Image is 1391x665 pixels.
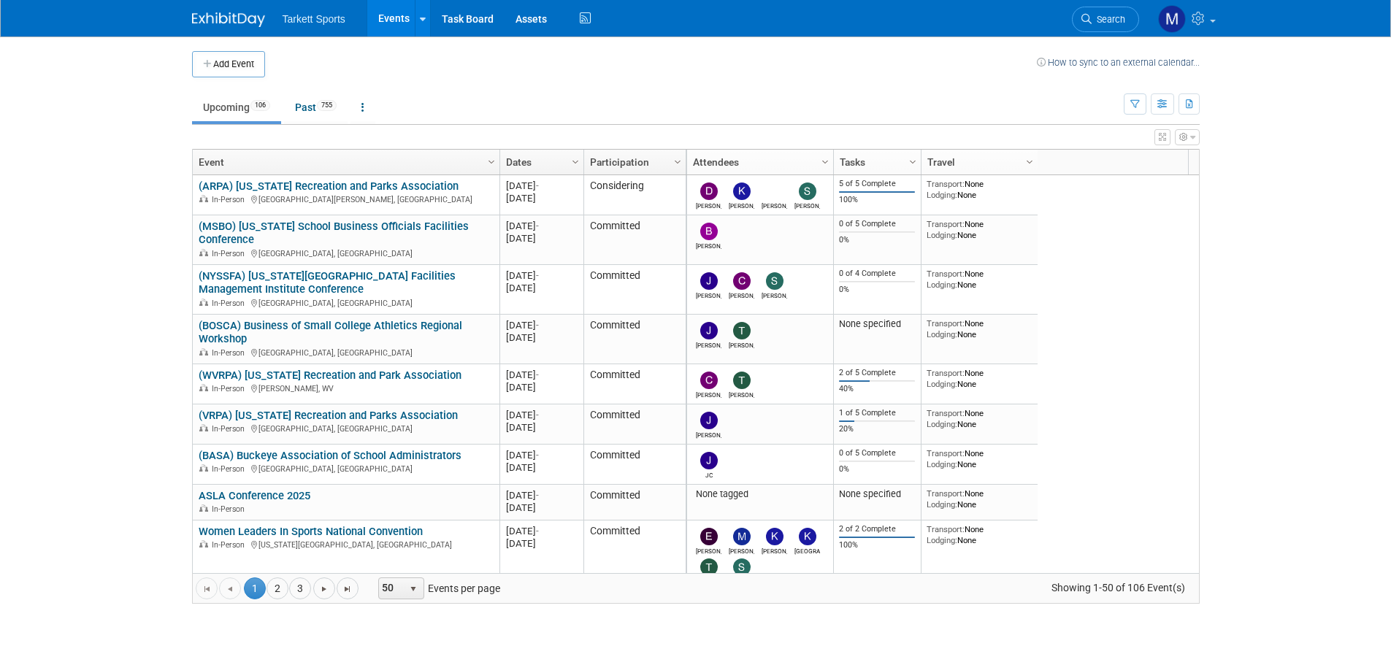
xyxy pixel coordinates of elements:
[199,409,458,422] a: (VRPA) [US_STATE] Recreation and Parks Association
[192,12,265,27] img: ExhibitDay
[570,156,581,168] span: Column Settings
[799,528,816,545] img: Kenya Larkin-Landers
[927,499,957,510] span: Lodging:
[536,270,539,281] span: -
[700,558,718,576] img: Tina Glass
[267,577,288,599] a: 2
[817,150,833,172] a: Column Settings
[199,346,493,358] div: [GEOGRAPHIC_DATA], [GEOGRAPHIC_DATA]
[799,182,816,200] img: Scott George
[219,577,241,599] a: Go to the previous page
[199,299,208,306] img: In-Person Event
[212,249,249,258] span: In-Person
[283,13,345,25] span: Tarkett Sports
[696,200,721,210] div: David Ross
[700,528,718,545] img: Emma Bohn
[506,192,577,204] div: [DATE]
[927,329,957,339] span: Lodging:
[212,384,249,393] span: In-Person
[506,269,577,282] div: [DATE]
[199,195,208,202] img: In-Person Event
[839,464,915,474] div: 0%
[733,528,751,545] img: Megan Kahanowitz
[927,219,1032,240] div: None None
[199,249,208,256] img: In-Person Event
[583,445,686,485] td: Committed
[506,150,574,174] a: Dates
[839,384,915,394] div: 40%
[1037,57,1200,68] a: How to sync to an external calendar...
[567,150,583,172] a: Column Settings
[927,488,965,499] span: Transport:
[192,51,265,77] button: Add Event
[733,558,751,576] img: Sandra Howell
[506,331,577,344] div: [DATE]
[317,100,337,111] span: 755
[1072,7,1139,32] a: Search
[839,219,915,229] div: 0 of 5 Complete
[729,200,754,210] div: Kevin Fontaine
[927,219,965,229] span: Transport:
[199,538,493,550] div: [US_STATE][GEOGRAPHIC_DATA], [GEOGRAPHIC_DATA]
[201,583,212,595] span: Go to the first page
[700,452,718,469] img: JC Field
[696,389,721,399] div: Connor Schlegel
[192,93,281,121] a: Upcoming106
[212,195,249,204] span: In-Person
[696,469,721,479] div: JC Field
[583,404,686,445] td: Committed
[250,100,270,111] span: 106
[199,540,208,547] img: In-Person Event
[927,408,965,418] span: Transport:
[289,577,311,599] a: 3
[506,319,577,331] div: [DATE]
[506,537,577,550] div: [DATE]
[199,150,490,174] a: Event
[927,448,1032,469] div: None None
[506,381,577,393] div: [DATE]
[536,220,539,231] span: -
[733,272,751,290] img: Chris White
[583,315,686,364] td: Committed
[506,180,577,192] div: [DATE]
[729,545,754,555] div: Megan Kahanowitz
[1022,150,1038,172] a: Column Settings
[506,282,577,294] div: [DATE]
[199,462,493,474] div: [GEOGRAPHIC_DATA], [GEOGRAPHIC_DATA]
[506,220,577,232] div: [DATE]
[927,318,1032,339] div: None None
[199,193,493,205] div: [GEOGRAPHIC_DATA][PERSON_NAME], [GEOGRAPHIC_DATA]
[536,180,539,191] span: -
[672,156,683,168] span: Column Settings
[927,368,1032,389] div: None None
[583,265,686,315] td: Committed
[839,448,915,458] div: 0 of 5 Complete
[839,195,915,205] div: 100%
[700,412,718,429] img: Jeremy Vega
[196,577,218,599] a: Go to the first page
[1158,5,1186,33] img: Mathieu Martel
[506,501,577,514] div: [DATE]
[733,322,751,339] img: Tom Breuer
[536,369,539,380] span: -
[199,489,310,502] a: ASLA Conference 2025
[583,175,686,215] td: Considering
[244,577,266,599] span: 1
[407,583,419,595] span: select
[927,408,1032,429] div: None None
[693,150,824,174] a: Attendees
[927,230,957,240] span: Lodging:
[905,150,921,172] a: Column Settings
[927,269,1032,290] div: None None
[1038,577,1198,598] span: Showing 1-50 of 106 Event(s)
[762,290,787,299] div: Sean Martin
[313,577,335,599] a: Go to the next page
[199,247,493,259] div: [GEOGRAPHIC_DATA], [GEOGRAPHIC_DATA]
[212,348,249,358] span: In-Person
[199,464,208,472] img: In-Person Event
[583,215,686,265] td: Committed
[927,535,957,545] span: Lodging:
[379,578,404,599] span: 50
[583,364,686,404] td: Committed
[536,490,539,501] span: -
